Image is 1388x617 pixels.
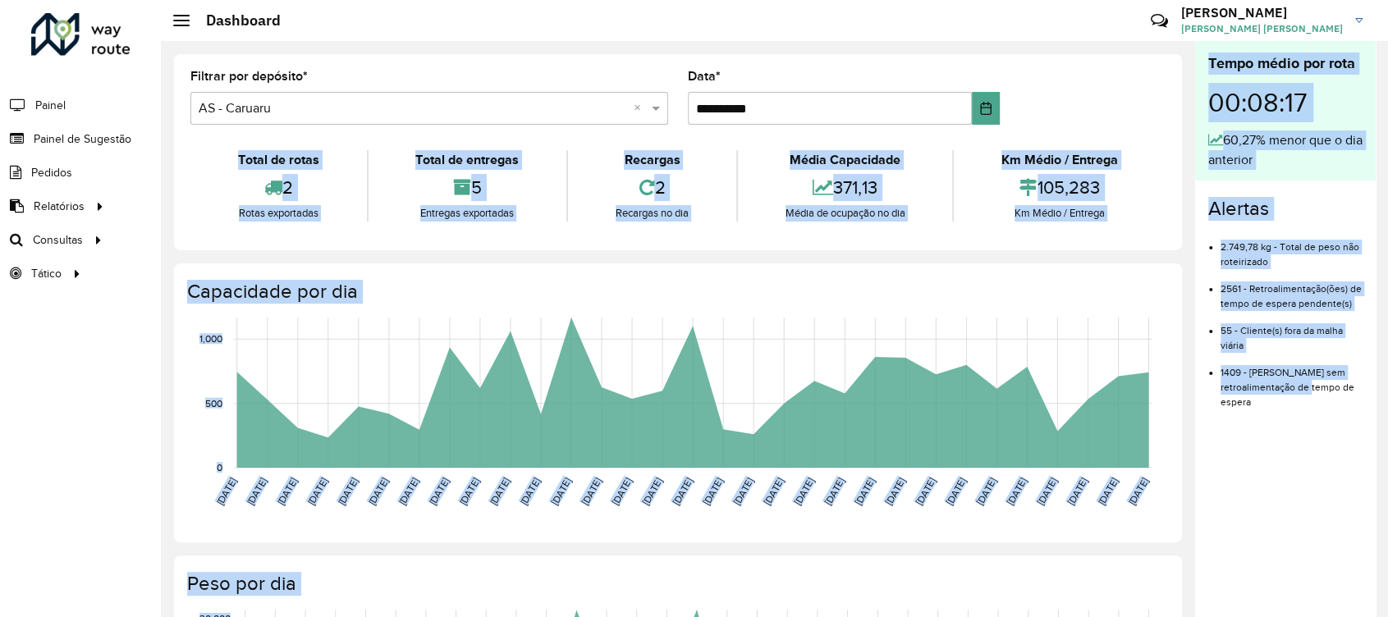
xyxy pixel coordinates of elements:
div: Recargas no dia [572,205,732,222]
text: [DATE] [396,476,420,507]
h4: Peso por dia [187,572,1166,596]
text: [DATE] [1096,476,1120,507]
h3: [PERSON_NAME] [1181,5,1343,21]
text: [DATE] [548,476,572,507]
span: Consultas [33,231,83,249]
text: [DATE] [366,476,390,507]
text: [DATE] [579,476,602,507]
text: [DATE] [1126,476,1150,507]
div: 5 [373,170,563,205]
text: [DATE] [214,476,238,507]
text: [DATE] [883,476,907,507]
a: Contato Rápido [1142,3,1177,39]
button: Choose Date [972,92,1000,125]
text: [DATE] [1035,476,1059,507]
text: [DATE] [518,476,542,507]
text: [DATE] [245,476,268,507]
text: [DATE] [457,476,481,507]
div: 371,13 [742,170,949,205]
div: Km Médio / Entrega [958,205,1161,222]
div: 2 [572,170,732,205]
div: Rotas exportadas [195,205,363,222]
div: 60,27% menor que o dia anterior [1208,130,1363,170]
text: [DATE] [275,476,299,507]
label: Data [688,66,721,86]
text: 0 [217,462,222,473]
span: Pedidos [31,164,72,181]
text: [DATE] [974,476,998,507]
div: 2 [195,170,363,205]
text: [DATE] [639,476,663,507]
span: Painel [35,97,66,114]
div: Total de rotas [195,150,363,170]
span: Clear all [634,98,648,118]
text: [DATE] [792,476,816,507]
div: 105,283 [958,170,1161,205]
div: Entregas exportadas [373,205,563,222]
text: [DATE] [1065,476,1089,507]
text: [DATE] [305,476,329,507]
li: 2.749,78 kg - Total de peso não roteirizado [1221,227,1363,269]
div: 00:08:17 [1208,75,1363,130]
text: 500 [205,398,222,409]
text: [DATE] [731,476,755,507]
div: Total de entregas [373,150,563,170]
span: [PERSON_NAME] [PERSON_NAME] [1181,21,1343,36]
li: 55 - Cliente(s) fora da malha viária [1221,311,1363,353]
div: Média de ocupação no dia [742,205,949,222]
label: Filtrar por depósito [190,66,308,86]
text: [DATE] [1005,476,1028,507]
text: [DATE] [336,476,360,507]
text: [DATE] [670,476,694,507]
li: 1409 - [PERSON_NAME] sem retroalimentação de tempo de espera [1221,353,1363,409]
span: Relatórios [34,198,85,215]
h2: Dashboard [190,11,281,30]
text: [DATE] [488,476,511,507]
text: [DATE] [914,476,937,507]
h4: Capacidade por dia [187,280,1166,304]
text: [DATE] [762,476,786,507]
div: Km Médio / Entrega [958,150,1161,170]
text: [DATE] [700,476,724,507]
div: Média Capacidade [742,150,949,170]
text: [DATE] [609,476,633,507]
text: [DATE] [853,476,877,507]
div: Recargas [572,150,732,170]
div: Tempo médio por rota [1208,53,1363,75]
text: [DATE] [944,476,968,507]
li: 2561 - Retroalimentação(ões) de tempo de espera pendente(s) [1221,269,1363,311]
span: Tático [31,265,62,282]
text: [DATE] [427,476,451,507]
text: 1,000 [199,333,222,344]
text: [DATE] [822,476,846,507]
h4: Alertas [1208,197,1363,221]
span: Painel de Sugestão [34,130,131,148]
